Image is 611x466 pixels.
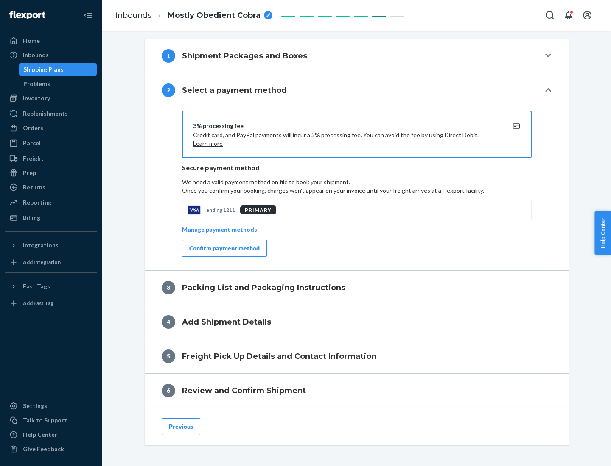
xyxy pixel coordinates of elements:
div: Shipping Plans [23,65,64,74]
a: Parcel [5,136,97,150]
div: 5 [162,349,175,363]
a: Talk to Support [5,413,97,427]
button: Give Feedback [5,442,97,456]
a: Add Fast Tag [5,297,97,310]
h4: Freight Pick Up Details and Contact Information [182,351,376,362]
div: Parcel [23,139,41,147]
a: Returns [5,180,97,194]
button: Help Center [594,211,611,255]
div: 4 [162,315,175,329]
div: 1 [162,49,175,63]
a: Home [5,34,97,47]
div: Returns [23,183,45,191]
button: 4Add Shipment Details [145,305,569,339]
p: Manage payment methods [182,225,257,234]
a: Reporting [5,196,97,209]
ol: breadcrumbs [109,3,279,28]
div: Fast Tags [23,282,50,291]
img: Flexport logo [9,11,45,19]
div: 6 [162,384,175,397]
a: Problems [19,77,97,91]
p: Secure payment method [182,163,532,173]
a: Help Center [5,428,97,441]
p: Credit card, and PayPal payments will incur a 3% processing fee. You can avoid the fee by using D... [193,131,500,148]
button: Learn more [193,139,223,148]
div: Inventory [23,94,50,103]
div: Talk to Support [23,416,67,424]
button: Close Navigation [80,7,97,24]
div: Home [23,36,40,45]
h4: Review and Confirm Shipment [182,385,306,396]
div: Problems [23,80,50,88]
button: Open Search Box [541,7,558,24]
div: 3% processing fee [193,122,500,130]
div: Replenishments [23,109,68,118]
div: 2 [162,83,175,97]
div: 3 [162,281,175,294]
button: 3Packing List and Packaging Instructions [145,271,569,305]
div: Add Integration [23,258,61,266]
h4: Packing List and Packaging Instructions [182,282,345,293]
a: Inventory [5,92,97,105]
div: Freight [23,154,44,163]
a: Freight [5,152,97,165]
button: Open account menu [579,7,596,24]
a: Inbounds [5,48,97,62]
div: Give Feedback [23,445,64,453]
div: Help Center [23,430,57,439]
button: 2Select a payment method [145,73,569,107]
div: Orders [23,124,43,132]
p: ending 1211 [206,206,235,214]
button: Previous [162,418,200,435]
h4: Select a payment method [182,85,287,96]
div: Prep [23,169,36,177]
h4: Shipment Packages and Boxes [182,50,307,61]
div: Confirm payment method [189,244,260,252]
a: Inbounds [115,11,151,20]
button: 1Shipment Packages and Boxes [145,39,569,73]
p: Once you confirm your booking, charges won't appear on your invoice until your freight arrives at... [182,186,532,195]
div: Add Fast Tag [23,300,53,307]
button: 5Freight Pick Up Details and Contact Information [145,339,569,373]
a: Replenishments [5,107,97,120]
button: Confirm payment method [182,240,267,257]
div: Reporting [23,198,51,207]
div: Billing [23,214,40,222]
button: Open notifications [560,7,577,24]
span: Mostly Obedient Cobra [168,10,261,21]
button: 6Review and Confirm Shipment [145,374,569,408]
a: Add Integration [5,255,97,269]
div: PRIMARY [240,205,276,214]
a: Settings [5,399,97,413]
p: We need a valid payment method on file to book your shipment. [182,178,532,195]
button: Integrations [5,239,97,252]
div: Inbounds [23,51,49,59]
a: Prep [5,166,97,180]
a: Billing [5,211,97,225]
a: Shipping Plans [19,63,97,76]
div: Integrations [23,241,59,250]
a: Orders [5,121,97,135]
h4: Add Shipment Details [182,316,271,327]
button: Fast Tags [5,280,97,293]
div: Settings [23,402,47,410]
